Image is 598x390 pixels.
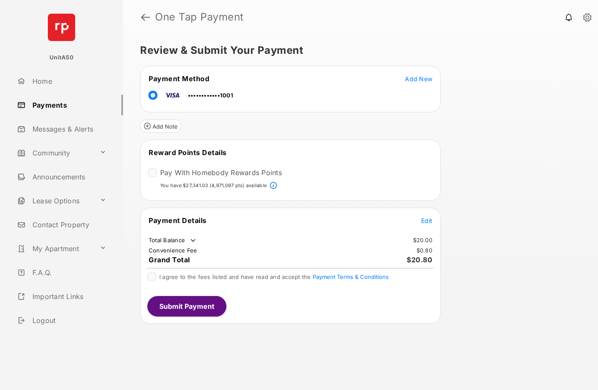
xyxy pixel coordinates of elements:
[159,273,389,280] span: I agree to the fees listed and have read and accept the
[188,92,233,99] span: ••••••••••••1001
[421,217,432,224] span: Edit
[140,45,574,56] h5: Review & Submit Your Payment
[148,236,197,245] td: Total Balance
[160,182,267,189] p: You have $27,341.03 (4,971,097 pts) available
[14,143,96,163] a: Community
[14,286,110,307] a: Important Links
[405,74,432,83] button: Add New
[405,75,432,82] span: Add New
[48,14,75,41] img: svg+xml;base64,PHN2ZyB4bWxucz0iaHR0cDovL3d3dy53My5vcmcvMjAwMC9zdmciIHdpZHRoPSI2NCIgaGVpZ2h0PSI2NC...
[14,238,96,259] a: My Apartment
[413,236,433,244] td: $20.00
[14,262,123,283] a: F.A.Q.
[14,119,123,139] a: Messages & Alerts
[149,216,207,225] span: Payment Details
[140,119,182,133] button: Add Note
[14,214,123,235] a: Contact Property
[149,74,209,83] span: Payment Method
[14,167,123,187] a: Announcements
[155,12,244,22] strong: One Tap Payment
[147,296,226,317] button: Submit Payment
[14,191,96,211] a: Lease Options
[14,310,123,331] a: Logout
[14,71,123,91] a: Home
[416,246,433,254] td: $0.80
[407,255,432,264] span: $20.80
[421,216,432,225] button: Edit
[14,95,123,115] a: Payments
[313,273,389,280] button: I agree to the fees listed and have read and accept the
[149,148,227,157] span: Reward Points Details
[50,53,73,62] p: UnitA50
[148,246,198,254] td: Convenience Fee
[160,168,282,177] label: Pay With Homebody Rewards Points
[149,255,190,264] span: Grand Total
